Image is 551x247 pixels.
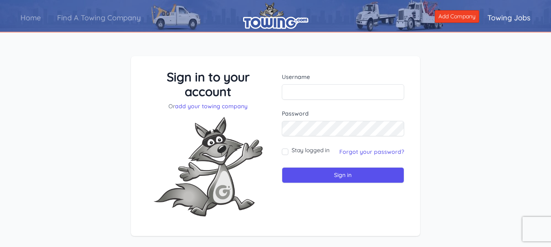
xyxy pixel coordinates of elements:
[292,146,330,154] label: Stay logged in
[147,110,269,223] img: Fox-Excited.png
[147,102,270,110] p: Or
[49,6,149,29] a: Find A Towing Company
[175,103,248,110] a: add your towing company
[282,109,405,118] label: Password
[147,70,270,99] h3: Sign in to your account
[282,167,405,183] input: Sign in
[435,10,479,23] a: Add Company
[12,6,49,29] a: Home
[339,148,404,155] a: Forgot your password?
[282,73,405,81] label: Username
[243,2,308,29] img: logo.png
[479,6,539,29] a: Towing Jobs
